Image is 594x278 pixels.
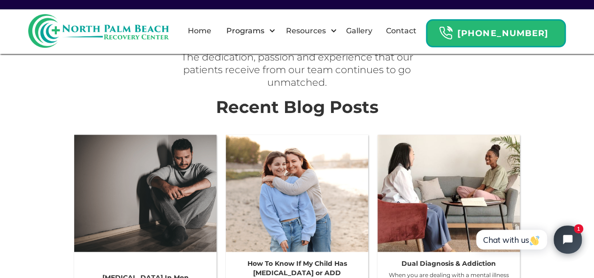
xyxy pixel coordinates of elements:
[466,218,590,262] iframe: Tidio Chat
[218,16,278,46] div: Programs
[457,28,548,38] strong: [PHONE_NUMBER]
[380,16,422,46] a: Contact
[182,16,217,46] a: Home
[283,25,328,37] div: Resources
[340,16,378,46] a: Gallery
[74,98,520,116] h2: Recent Blog Posts
[401,259,496,268] h5: Dual Diagnosis & Addiction
[439,26,453,40] img: Header Calendar Icons
[426,15,566,47] a: Header Calendar Icons[PHONE_NUMBER]
[224,25,266,37] div: Programs
[278,16,339,46] div: Resources
[233,259,361,278] h5: How To Know If My Child Has [MEDICAL_DATA] or ADD
[165,51,430,89] div: The dedication, passion and experience that our patients receive from our team continues to go un...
